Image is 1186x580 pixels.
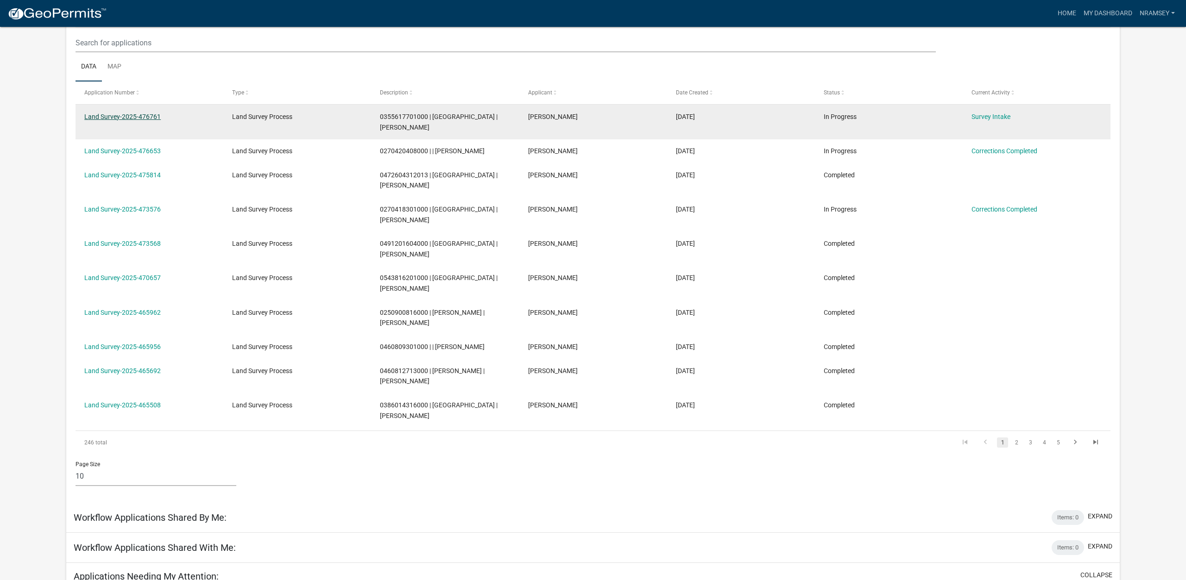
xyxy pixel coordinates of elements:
a: Land Survey-2025-473576 [84,206,161,213]
input: Search for applications [76,33,936,52]
div: Items: 0 [1052,540,1084,555]
li: page 2 [1009,435,1023,450]
span: 09/10/2025 [676,147,695,155]
span: 0472604312013 | MANSFIELD | Ramsey, Nate [380,171,498,189]
span: 0270418301000 | MANSFIELD | Ramsey, Nate [380,206,498,224]
button: expand [1088,511,1112,521]
span: Land Survey Process [232,309,292,316]
h5: Workflow Applications Shared With Me: [74,542,236,553]
datatable-header-cell: Application Number [76,81,223,104]
span: Nathaniel B. Ramsey [528,147,578,155]
a: nramsey [1136,5,1179,22]
a: 1 [997,437,1008,448]
span: Land Survey Process [232,240,292,247]
datatable-header-cell: Status [815,81,963,104]
span: Land Survey Process [232,147,292,155]
datatable-header-cell: Applicant [519,81,667,104]
a: go to last page [1087,437,1104,448]
a: go to previous page [977,437,994,448]
a: Land Survey-2025-470657 [84,274,161,281]
span: Nathaniel B. Ramsey [528,240,578,247]
span: 08/19/2025 [676,343,695,350]
h5: Workflow Applications Shared By Me: [74,512,227,523]
a: Land Survey-2025-465692 [84,367,161,374]
span: Land Survey Process [232,206,292,213]
span: Completed [824,240,855,247]
a: 5 [1053,437,1064,448]
button: collapse [1080,570,1112,580]
span: Completed [824,171,855,179]
span: Nathaniel B. Ramsey [528,367,578,374]
button: expand [1088,542,1112,551]
span: Land Survey Process [232,367,292,374]
span: Application Number [84,89,135,96]
a: Land Survey-2025-476653 [84,147,161,155]
span: Completed [824,367,855,374]
span: Land Survey Process [232,113,292,120]
a: 3 [1025,437,1036,448]
a: Land Survey-2025-473568 [84,240,161,247]
a: Land Survey-2025-465508 [84,401,161,409]
a: Corrections Completed [972,206,1037,213]
a: go to next page [1066,437,1084,448]
div: 246 total [76,431,281,454]
span: Applicant [528,89,552,96]
span: 0270420408000 | | Ramsey, Nate [380,147,485,155]
datatable-header-cell: Date Created [667,81,815,104]
span: 08/18/2025 [676,367,695,374]
span: Current Activity [972,89,1010,96]
span: In Progress [824,113,857,120]
datatable-header-cell: Current Activity [963,81,1110,104]
span: Completed [824,343,855,350]
span: 08/28/2025 [676,274,695,281]
span: Nathaniel B. Ramsey [528,113,578,120]
span: Land Survey Process [232,171,292,179]
span: 0460812713000 | SHELBY | Ramsey, Nate [380,367,485,385]
a: Survey Intake [972,113,1010,120]
datatable-header-cell: Description [371,81,519,104]
span: 09/09/2025 [676,171,695,179]
a: My Dashboard [1080,5,1136,22]
span: Nathaniel B. Ramsey [528,309,578,316]
span: Nathaniel B. Ramsey [528,206,578,213]
span: Completed [824,401,855,409]
span: In Progress [824,206,857,213]
span: 0543816201000 | MANSFIELD | Ramsey, Nate [380,274,498,292]
li: page 5 [1051,435,1065,450]
span: Nathaniel B. Ramsey [528,274,578,281]
span: Completed [824,309,855,316]
a: Map [102,52,127,82]
span: Type [232,89,244,96]
span: Land Survey Process [232,343,292,350]
span: Land Survey Process [232,274,292,281]
span: 0250900816000 | MANSFIELD | Ramsey, Nate [380,309,485,327]
span: Completed [824,274,855,281]
a: go to first page [956,437,974,448]
li: page 1 [996,435,1009,450]
a: 4 [1039,437,1050,448]
span: Description [380,89,408,96]
a: Land Survey-2025-465956 [84,343,161,350]
span: 09/04/2025 [676,240,695,247]
span: Nathaniel B. Ramsey [528,171,578,179]
span: Status [824,89,840,96]
span: 08/18/2025 [676,401,695,409]
span: In Progress [824,147,857,155]
span: 09/04/2025 [676,206,695,213]
span: 0386014316000 | MANSFIELD | Ramsey, Nate [380,401,498,419]
span: 0460809301000 | | Ramsey, Nate [380,343,485,350]
span: Nathaniel B. Ramsey [528,401,578,409]
span: 08/19/2025 [676,309,695,316]
span: Land Survey Process [232,401,292,409]
a: Land Survey-2025-475814 [84,171,161,179]
div: Items: 0 [1052,510,1084,525]
a: Land Survey-2025-476761 [84,113,161,120]
li: page 3 [1023,435,1037,450]
datatable-header-cell: Type [223,81,371,104]
li: page 4 [1037,435,1051,450]
span: Date Created [676,89,708,96]
a: Data [76,52,102,82]
a: Land Survey-2025-465962 [84,309,161,316]
a: Home [1054,5,1080,22]
a: 2 [1011,437,1022,448]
